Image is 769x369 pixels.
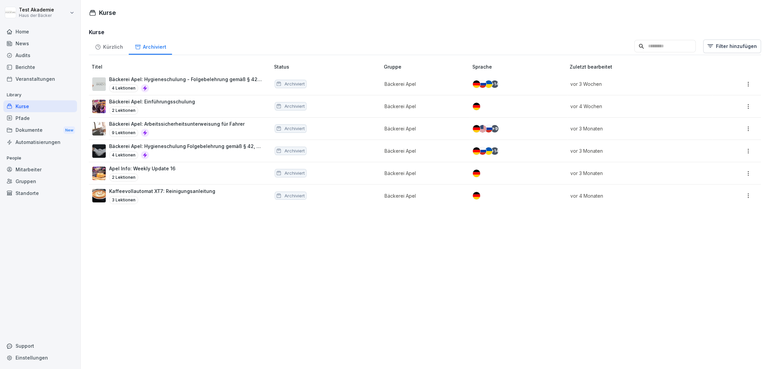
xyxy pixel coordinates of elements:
a: Standorte [3,187,77,199]
a: Kurse [3,100,77,112]
p: Test Akademie [19,7,54,13]
img: k45gr8q2q52a763e4ypce4oo.png [92,167,106,180]
p: Titel [92,63,271,70]
img: de.svg [473,192,480,199]
a: Mitarbeiter [3,164,77,175]
img: ua.svg [485,80,492,88]
p: Bäckerei Apel [384,103,462,110]
div: + 14 [491,80,498,88]
div: + 14 [491,147,498,155]
p: Library [3,90,77,100]
p: 4 Lektionen [109,84,138,92]
p: Archiviert [284,81,305,86]
a: News [3,38,77,49]
a: Home [3,26,77,38]
img: rnm1728nyuk0cpq50zg15vep.png [92,100,106,113]
p: Archiviert [284,126,305,131]
a: Veranstaltungen [3,73,77,85]
p: Zuletzt bearbeitet [570,63,712,70]
p: Bäckerei Apel: Hygieneschulung Folgebelehrung gemäß § 42, 43 Infektionsschutzgesetz [109,143,263,150]
h1: Kurse [99,8,116,17]
a: Pfade [3,112,77,124]
img: ru.svg [485,125,492,132]
p: Apel Info: Weekly Update 16 [109,165,175,172]
p: Archiviert [284,171,305,175]
div: Dokumente [3,124,77,137]
p: Sprache [472,63,567,70]
p: 2 Lektionen [109,173,138,181]
p: Haus der Bäcker [19,13,54,18]
p: Bäckerei Apel [384,125,462,132]
div: + 9 [491,125,498,132]
p: Bäckerei Apel: Arbeitssicherheitsunterweisung für Fahrer [109,120,245,127]
img: de.svg [473,170,480,177]
a: Kürzlich [89,38,129,55]
p: vor 3 Wochen [570,80,704,88]
p: People [3,153,77,164]
p: 9 Lektionen [109,129,138,137]
p: Bäckerei Apel [384,192,462,199]
p: 3 Lektionen [109,196,138,204]
p: vor 3 Monaten [570,147,704,154]
img: afziryhrkwrft3vxexdd4jd5.png [92,189,106,202]
img: ru.svg [479,147,486,155]
img: de.svg [473,103,480,110]
p: 4 Lektionen [109,151,138,159]
img: oyq3wd4ci4lt244xqu0fz29v.png [92,122,106,136]
a: Einstellungen [3,352,77,364]
img: de.svg [473,147,480,155]
p: Bäckerei Apel: Hygieneschulung - Folgebelehrung gemäß § 42, 43 Infektionsschutzgesetz [109,76,263,83]
div: Support [3,340,77,352]
p: vor 3 Monaten [570,170,704,177]
p: Archiviert [284,193,305,198]
p: Bäckerei Apel: Einführungsschulung [109,98,195,105]
p: vor 4 Monaten [570,192,704,199]
img: o0tezaipf1vao6m1oo31h7hu.png [92,144,106,158]
p: Kaffeevollautomat XT7: Reinigungsanleitung [109,188,215,195]
p: vor 3 Monaten [570,125,704,132]
img: de.svg [473,80,480,88]
a: DokumenteNew [3,124,77,137]
a: Archiviert [129,38,172,55]
div: New [64,126,75,134]
p: Archiviert [284,148,305,153]
p: Status [274,63,381,70]
a: Automatisierungen [3,136,77,148]
button: Filter hinzufügen [703,40,761,53]
p: 2 Lektionen [109,106,138,115]
a: Berichte [3,61,77,73]
img: hiwsqhjbr0y8ufofla2amjr1.png [92,77,106,91]
a: Audits [3,49,77,61]
img: ua.svg [485,147,492,155]
p: Bäckerei Apel [384,80,462,88]
p: Archiviert [284,104,305,108]
img: de.svg [473,125,480,132]
h3: Kurse [89,28,761,36]
img: ru.svg [479,80,486,88]
p: Gruppe [384,63,470,70]
p: Bäckerei Apel [384,147,462,154]
a: Gruppen [3,175,77,187]
img: us.svg [479,125,486,132]
p: Bäckerei Apel [384,170,462,177]
p: vor 4 Wochen [570,103,704,110]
